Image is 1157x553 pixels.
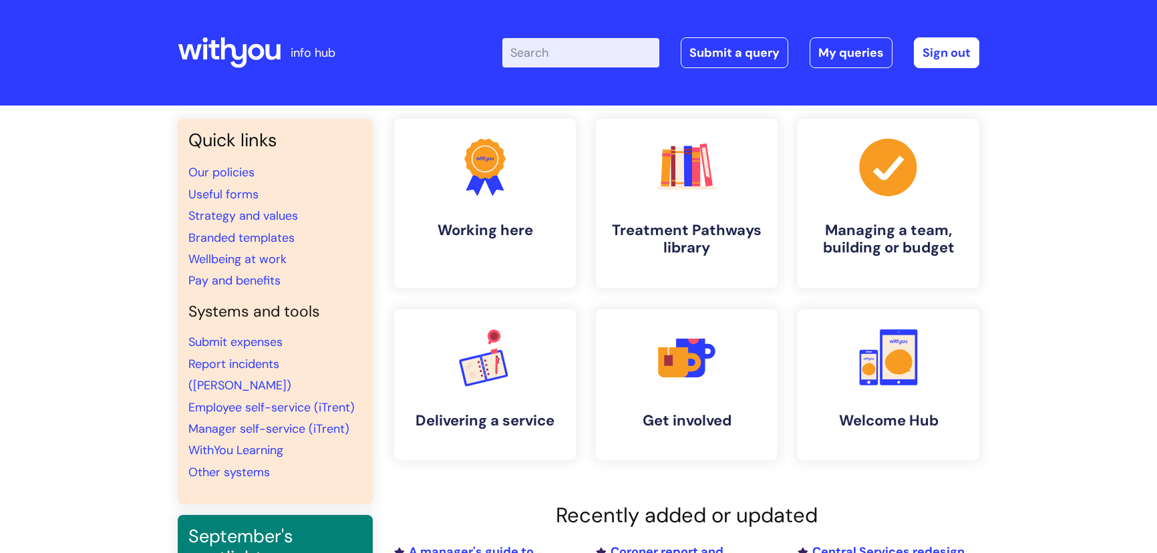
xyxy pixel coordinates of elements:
h4: Treatment Pathways library [607,222,767,257]
a: Sign out [914,37,979,68]
a: Employee self-service (iTrent) [188,399,355,415]
input: Search [502,38,659,67]
h2: Recently added or updated [394,503,979,528]
a: Get involved [596,309,778,460]
h4: Get involved [607,412,767,429]
a: Strategy and values [188,208,298,224]
h4: Managing a team, building or budget [808,222,969,257]
a: Useful forms [188,186,259,202]
h3: Quick links [188,130,362,151]
a: Treatment Pathways library [596,119,778,288]
p: info hub [291,42,335,63]
a: Manager self-service (iTrent) [188,421,349,437]
a: Working here [394,119,576,288]
h4: Working here [405,222,565,239]
a: Wellbeing at work [188,251,287,267]
a: Our policies [188,164,255,180]
a: WithYou Learning [188,442,283,458]
a: Delivering a service [394,309,576,460]
a: Managing a team, building or budget [798,119,979,288]
h4: Welcome Hub [808,412,969,429]
a: Branded templates [188,230,295,246]
a: Report incidents ([PERSON_NAME]) [188,356,291,393]
h4: Delivering a service [405,412,565,429]
a: Submit expenses [188,334,283,350]
a: Other systems [188,464,270,480]
a: Welcome Hub [798,309,979,460]
a: Submit a query [681,37,788,68]
a: My queries [810,37,892,68]
h4: Systems and tools [188,303,362,321]
div: | - [502,37,979,68]
a: Pay and benefits [188,272,281,289]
